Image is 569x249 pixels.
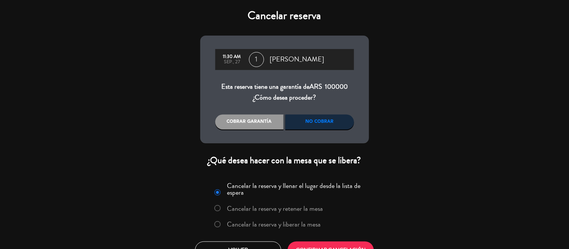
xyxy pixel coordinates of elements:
[325,82,348,91] span: 100000
[219,60,245,65] div: sep., 27
[200,9,369,22] h4: Cancelar reserva
[215,81,354,103] div: Esta reserva tiene una garantía de ¿Cómo desea proceder?
[227,205,323,212] label: Cancelar la reserva y retener la mesa
[200,155,369,166] div: ¿Qué desea hacer con la mesa que se libera?
[215,115,284,130] div: Cobrar garantía
[219,54,245,60] div: 11:30 AM
[270,54,324,65] span: [PERSON_NAME]
[249,52,264,67] span: 1
[227,182,364,196] label: Cancelar la reserva y llenar el lugar desde la lista de espera
[285,115,354,130] div: No cobrar
[309,82,322,91] span: ARS
[227,221,321,228] label: Cancelar la reserva y liberar la mesa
